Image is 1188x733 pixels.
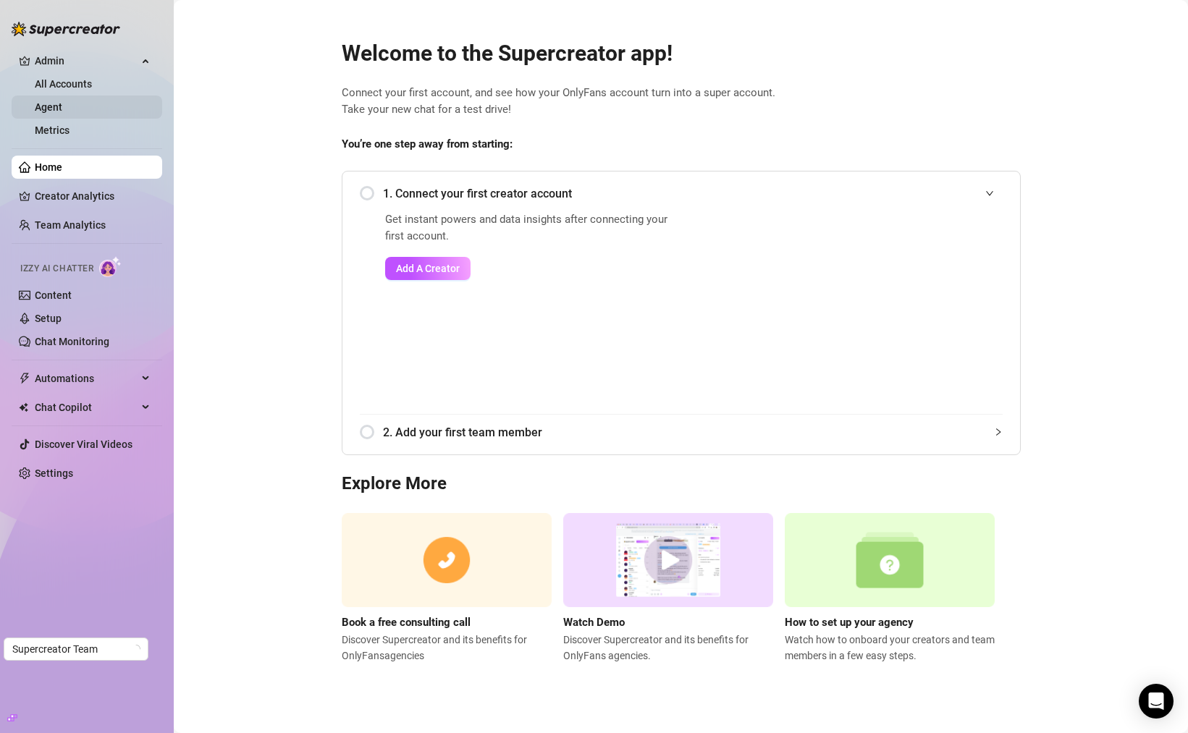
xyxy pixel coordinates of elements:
span: thunderbolt [19,373,30,384]
span: Discover Supercreator and its benefits for OnlyFans agencies. [563,632,773,664]
span: crown [19,55,30,67]
a: Settings [35,467,73,479]
a: Chat Monitoring [35,336,109,347]
span: Supercreator Team [12,638,140,660]
a: Metrics [35,124,69,136]
a: Creator Analytics [35,185,151,208]
a: Setup [35,313,62,324]
a: Agent [35,101,62,113]
a: How to set up your agencyWatch how to onboard your creators and team members in a few easy steps. [785,513,995,664]
span: Automations [35,367,138,390]
a: Team Analytics [35,219,106,231]
iframe: Add Creators [713,211,1003,397]
span: Add A Creator [396,263,460,274]
a: Book a free consulting callDiscover Supercreator and its benefits for OnlyFansagencies [342,513,552,664]
span: Discover Supercreator and its benefits for OnlyFans agencies [342,632,552,664]
span: 2. Add your first team member [383,423,1003,441]
a: Content [35,289,72,301]
div: 2. Add your first team member [360,415,1003,450]
span: Chat Copilot [35,396,138,419]
div: Open Intercom Messenger [1139,684,1174,719]
img: Chat Copilot [19,402,28,412]
span: expanded [985,189,994,198]
span: 1. Connect your first creator account [383,185,1003,203]
span: build [7,713,17,723]
a: Watch DemoDiscover Supercreator and its benefits for OnlyFans agencies. [563,513,773,664]
a: Discover Viral Videos [35,438,132,450]
img: logo-BBDzfeDw.svg [12,22,120,36]
img: consulting call [342,513,552,608]
span: Watch how to onboard your creators and team members in a few easy steps. [785,632,995,664]
strong: How to set up your agency [785,616,914,629]
img: setup agency guide [785,513,995,608]
strong: Book a free consulting call [342,616,471,629]
span: Connect your first account, and see how your OnlyFans account turn into a super account. Take you... [342,85,1021,119]
a: Add A Creator [385,257,677,280]
img: AI Chatter [99,256,122,277]
h2: Welcome to the Supercreator app! [342,40,1021,67]
a: Home [35,161,62,173]
span: collapsed [994,428,1003,436]
button: Add A Creator [385,257,471,280]
strong: You’re one step away from starting: [342,137,513,151]
div: 1. Connect your first creator account [360,176,1003,211]
img: supercreator demo [563,513,773,608]
span: Get instant powers and data insights after connecting your first account. [385,211,677,245]
span: Izzy AI Chatter [20,262,93,276]
strong: Watch Demo [563,616,625,629]
a: All Accounts [35,78,92,90]
span: loading [132,645,140,653]
span: Admin [35,49,138,72]
h3: Explore More [342,473,1021,496]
